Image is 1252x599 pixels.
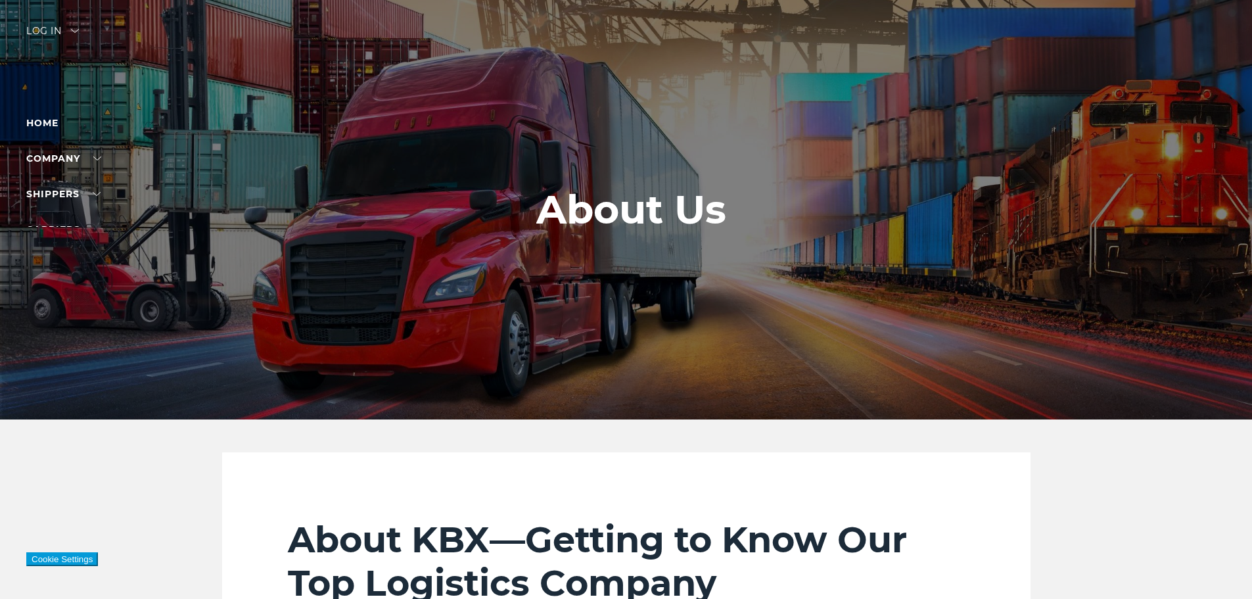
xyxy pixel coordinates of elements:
div: Log in [26,26,79,45]
img: arrow [71,29,79,33]
h1: About Us [536,187,726,232]
a: SHIPPERS [26,188,101,200]
a: Carriers [26,224,101,235]
img: kbx logo [577,26,676,84]
button: Cookie Settings [26,552,98,566]
a: Home [26,117,58,129]
a: Company [26,153,101,164]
